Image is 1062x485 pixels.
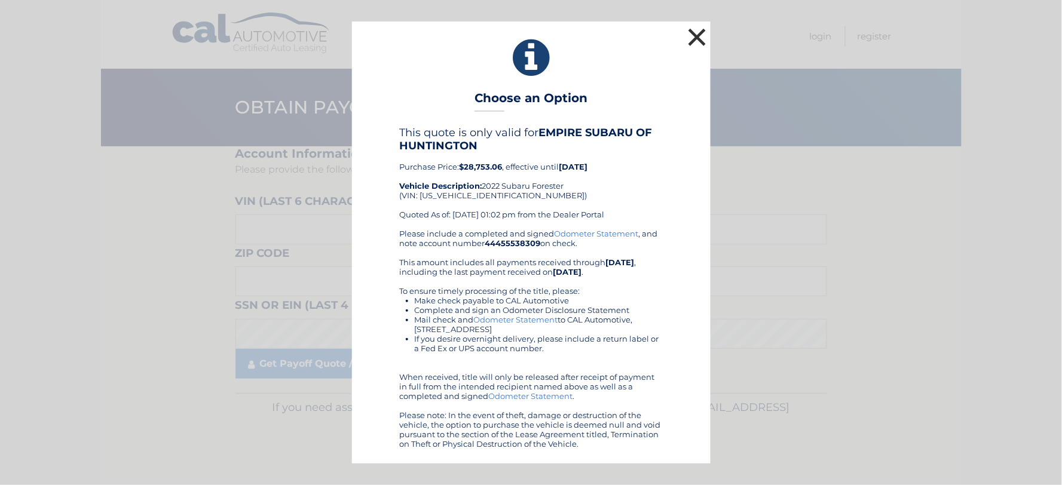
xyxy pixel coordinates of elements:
[400,126,663,229] div: Purchase Price: , effective until 2022 Subaru Forester (VIN: [US_VEHICLE_IDENTIFICATION_NUMBER]) ...
[555,229,639,238] a: Odometer Statement
[400,126,663,152] h4: This quote is only valid for
[475,91,587,112] h3: Choose an Option
[400,181,482,191] strong: Vehicle Description:
[400,126,653,152] b: EMPIRE SUBARU OF HUNTINGTON
[606,257,635,267] b: [DATE]
[460,162,503,171] b: $28,753.06
[685,25,709,49] button: ×
[553,267,582,277] b: [DATE]
[415,315,663,334] li: Mail check and to CAL Automotive, [STREET_ADDRESS]
[485,238,541,248] b: 44455538309
[415,296,663,305] li: Make check payable to CAL Automotive
[474,315,558,324] a: Odometer Statement
[559,162,588,171] b: [DATE]
[489,391,573,401] a: Odometer Statement
[415,305,663,315] li: Complete and sign an Odometer Disclosure Statement
[400,229,663,449] div: Please include a completed and signed , and note account number on check. This amount includes al...
[415,334,663,353] li: If you desire overnight delivery, please include a return label or a Fed Ex or UPS account number.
